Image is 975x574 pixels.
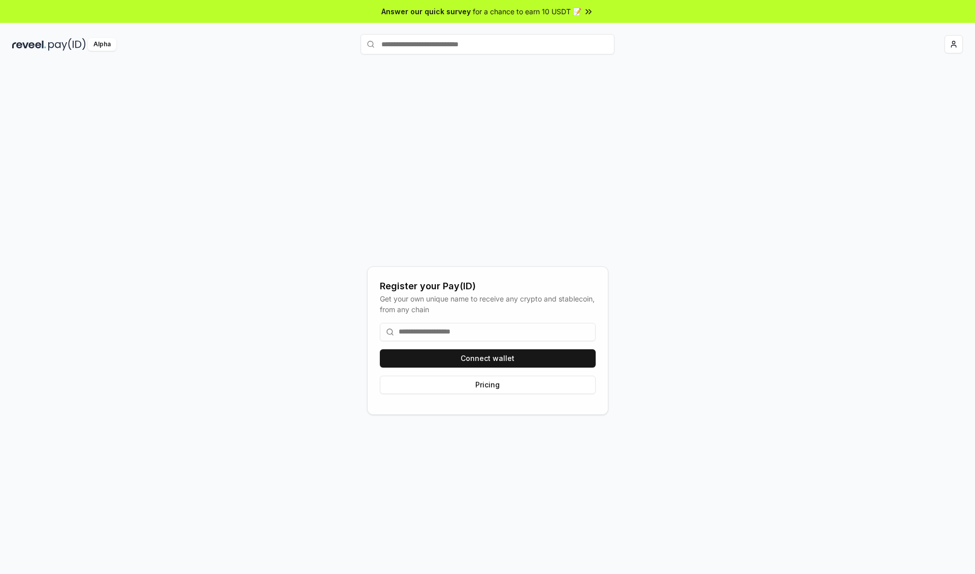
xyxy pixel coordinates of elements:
div: Get your own unique name to receive any crypto and stablecoin, from any chain [380,293,596,315]
button: Pricing [380,376,596,394]
button: Connect wallet [380,349,596,368]
span: Answer our quick survey [381,6,471,17]
div: Alpha [88,38,116,51]
div: Register your Pay(ID) [380,279,596,293]
img: pay_id [48,38,86,51]
span: for a chance to earn 10 USDT 📝 [473,6,581,17]
img: reveel_dark [12,38,46,51]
